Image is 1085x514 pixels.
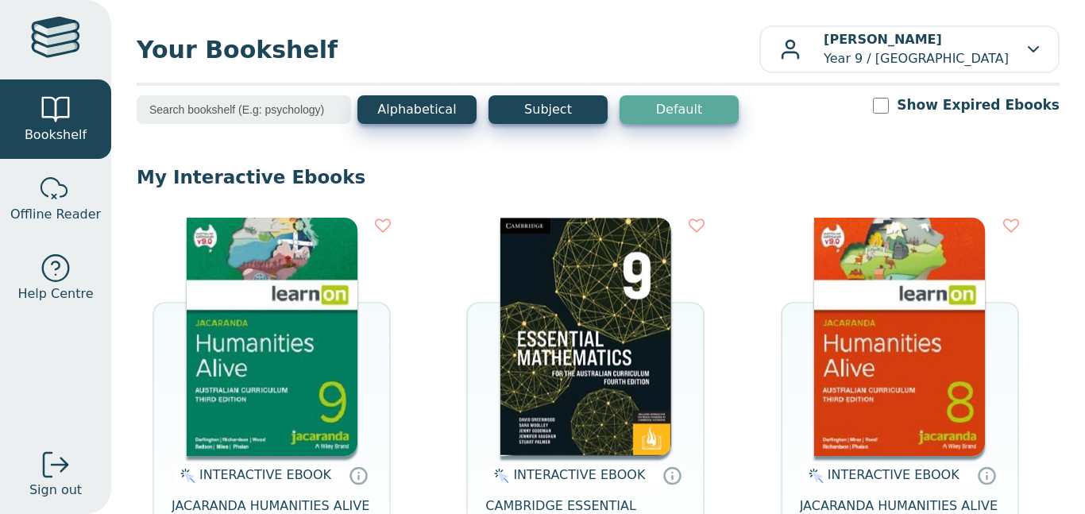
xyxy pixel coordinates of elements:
[759,25,1060,73] button: [PERSON_NAME]Year 9 / [GEOGRAPHIC_DATA]
[977,466,996,485] a: Interactive eBooks are accessed online via the publisher’s portal. They contain interactive resou...
[199,467,331,482] span: INTERACTIVE EBOOK
[814,218,985,456] img: 8a963129-eb62-48f1-bbb3-06756a0b60d2.jpg
[137,165,1060,189] p: My Interactive Ebooks
[17,284,93,303] span: Help Centre
[25,126,87,145] span: Bookshelf
[349,466,368,485] a: Interactive eBooks are accessed online via the publisher’s portal. They contain interactive resou...
[824,30,1009,68] p: Year 9 / [GEOGRAPHIC_DATA]
[897,95,1060,115] label: Show Expired Ebooks
[137,95,351,124] input: Search bookshelf (E.g: psychology)
[176,466,195,485] img: interactive.svg
[489,466,509,485] img: interactive.svg
[488,95,608,124] button: Subject
[828,467,960,482] span: INTERACTIVE EBOOK
[513,467,645,482] span: INTERACTIVE EBOOK
[137,32,759,68] span: Your Bookshelf
[500,218,671,456] img: d42d8904-00b0-4b86-b4f6-b04b4d561ff3.png
[824,32,942,47] b: [PERSON_NAME]
[10,205,101,224] span: Offline Reader
[662,466,682,485] a: Interactive eBooks are accessed online via the publisher’s portal. They contain interactive resou...
[357,95,477,124] button: Alphabetical
[187,218,357,456] img: 3452a43b-406f-45eb-b597-a49fc8d37c37.jpg
[29,481,82,500] span: Sign out
[620,95,739,124] button: Default
[804,466,824,485] img: interactive.svg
